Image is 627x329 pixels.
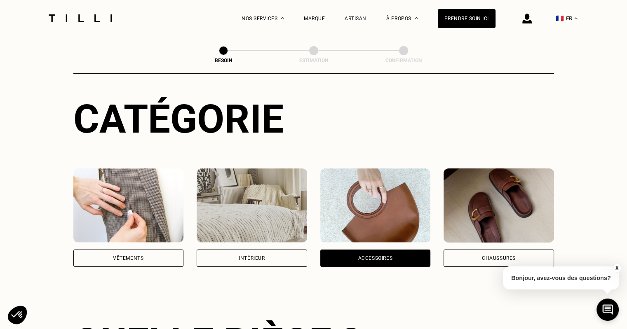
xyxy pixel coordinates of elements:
img: Logo du service de couturière Tilli [46,14,115,22]
a: Artisan [345,16,366,21]
div: Estimation [272,58,355,63]
img: icône connexion [522,14,532,23]
div: Chaussures [482,256,516,261]
a: Prendre soin ici [438,9,495,28]
div: Confirmation [362,58,445,63]
div: Catégorie [73,96,554,142]
img: Accessoires [320,168,431,243]
span: 🇫🇷 [556,14,564,22]
img: Vêtements [73,168,184,243]
img: Chaussures [444,168,554,243]
img: Intérieur [197,168,307,243]
button: X [613,264,621,273]
p: Bonjour, avez-vous des questions? [503,266,619,289]
div: Vêtements [113,256,143,261]
img: Menu déroulant [281,17,284,19]
img: menu déroulant [574,17,578,19]
div: Accessoires [358,256,392,261]
a: Marque [304,16,325,21]
img: Menu déroulant à propos [415,17,418,19]
div: Besoin [182,58,265,63]
div: Intérieur [239,256,265,261]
